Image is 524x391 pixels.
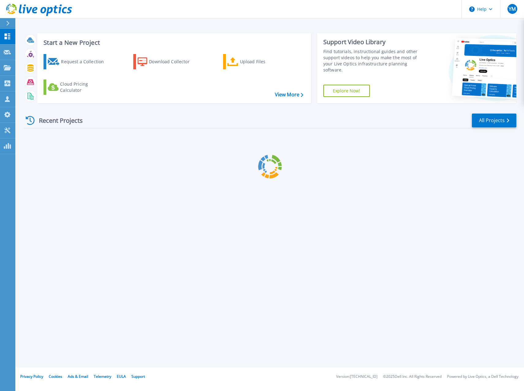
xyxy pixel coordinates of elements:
[24,113,91,128] div: Recent Projects
[44,54,112,69] a: Request a Collection
[323,38,424,46] div: Support Video Library
[49,374,62,379] a: Cookies
[240,56,289,68] div: Upload Files
[336,375,378,379] li: Version: [TECHNICAL_ID]
[60,81,109,93] div: Cloud Pricing Calculator
[20,374,43,379] a: Privacy Policy
[149,56,198,68] div: Download Collector
[472,114,516,127] a: All Projects
[383,375,442,379] li: © 2025 Dell Inc. All Rights Reserved
[447,375,518,379] li: Powered by Live Optics, a Dell Technology
[68,374,88,379] a: Ads & Email
[117,374,126,379] a: EULA
[61,56,110,68] div: Request a Collection
[323,48,424,73] div: Find tutorials, instructional guides and other support videos to help you make the most of your L...
[44,39,303,46] h3: Start a New Project
[44,79,112,95] a: Cloud Pricing Calculator
[223,54,291,69] a: Upload Files
[509,6,516,11] span: YM
[94,374,111,379] a: Telemetry
[131,374,145,379] a: Support
[133,54,202,69] a: Download Collector
[275,92,303,98] a: View More
[323,85,370,97] a: Explore Now!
